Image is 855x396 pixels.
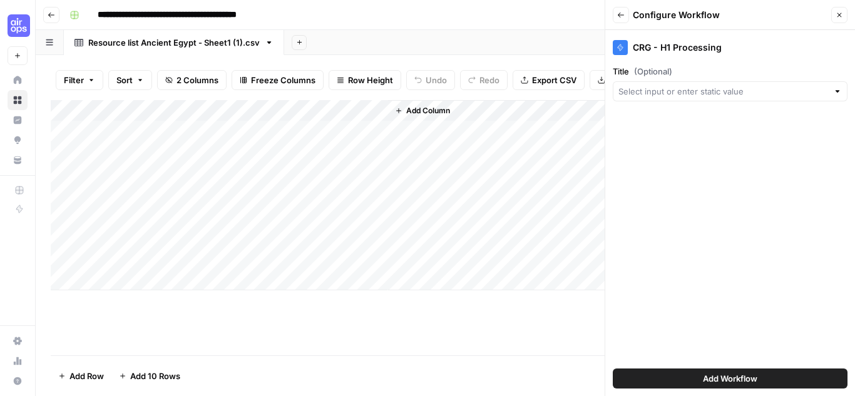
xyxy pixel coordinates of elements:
[51,366,111,386] button: Add Row
[426,74,447,86] span: Undo
[348,74,393,86] span: Row Height
[406,105,450,116] span: Add Column
[8,90,28,110] a: Browse
[8,150,28,170] a: Your Data
[251,74,315,86] span: Freeze Columns
[8,371,28,391] button: Help + Support
[329,70,401,90] button: Row Height
[69,370,104,382] span: Add Row
[64,30,284,55] a: Resource list Ancient Egypt - Sheet1 (1).csv
[8,10,28,41] button: Workspace: Cohort 5
[116,74,133,86] span: Sort
[613,40,847,55] div: CRG - H1 Processing
[8,130,28,150] a: Opportunities
[8,351,28,371] a: Usage
[64,74,84,86] span: Filter
[8,110,28,130] a: Insights
[157,70,227,90] button: 2 Columns
[130,370,180,382] span: Add 10 Rows
[634,65,672,78] span: (Optional)
[111,366,188,386] button: Add 10 Rows
[513,70,585,90] button: Export CSV
[88,36,260,49] div: Resource list Ancient Egypt - Sheet1 (1).csv
[618,85,828,98] input: Select input or enter static value
[8,14,30,37] img: Cohort 5 Logo
[177,74,218,86] span: 2 Columns
[56,70,103,90] button: Filter
[8,331,28,351] a: Settings
[613,368,847,388] button: Add Workflow
[460,70,508,90] button: Redo
[532,74,576,86] span: Export CSV
[613,65,847,78] label: Title
[390,103,455,119] button: Add Column
[479,74,499,86] span: Redo
[8,70,28,90] a: Home
[703,372,757,385] span: Add Workflow
[232,70,324,90] button: Freeze Columns
[108,70,152,90] button: Sort
[406,70,455,90] button: Undo
[590,70,662,90] button: Import CSV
